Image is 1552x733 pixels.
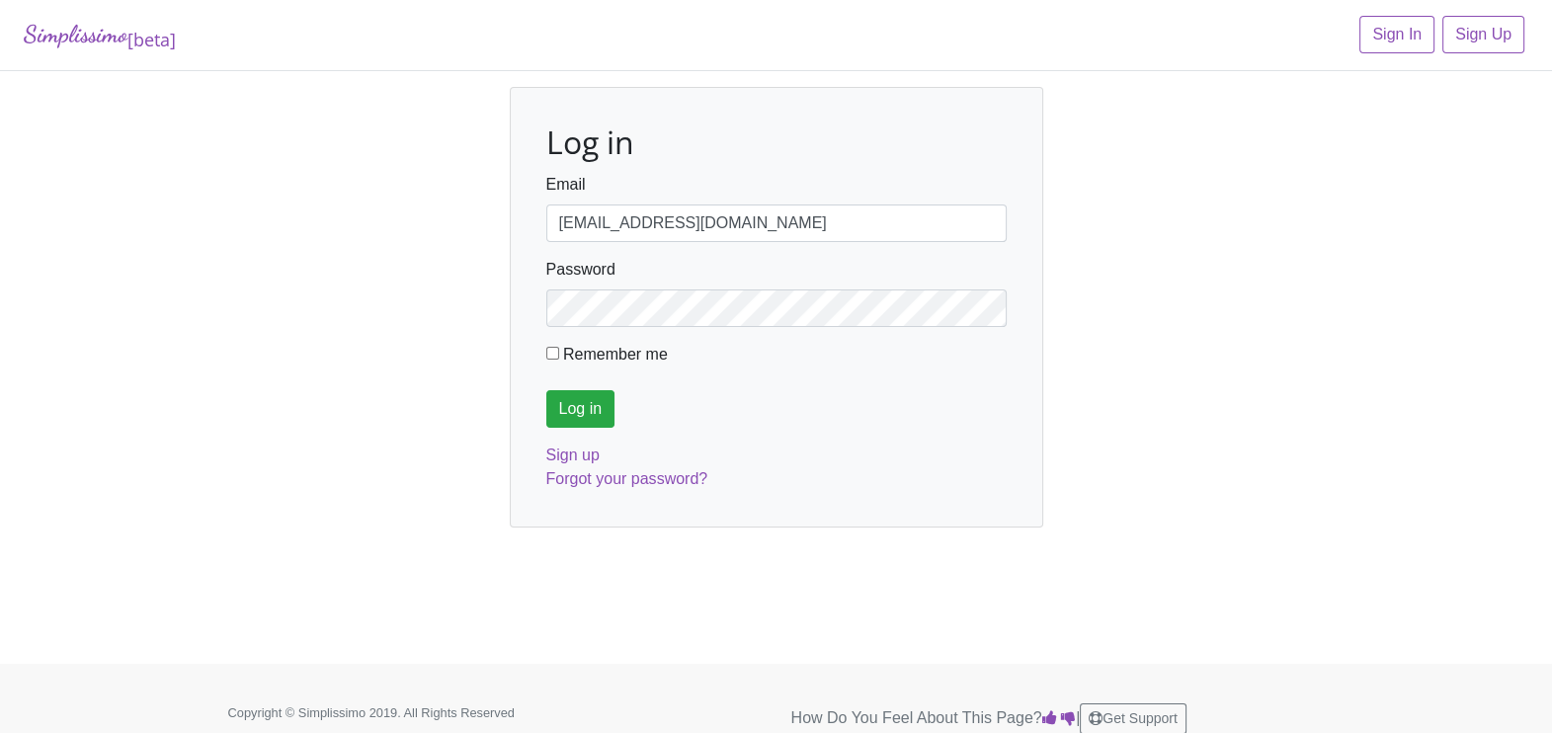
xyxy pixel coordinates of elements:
label: Email [546,173,586,197]
h2: Log in [546,123,1007,161]
sub: [beta] [127,28,176,51]
label: Password [546,258,615,282]
a: Forgot your password? [546,470,708,487]
a: Sign up [546,447,600,463]
a: Sign In [1359,16,1434,53]
p: Copyright © Simplissimo 2019. All Rights Reserved [228,703,574,722]
a: Sign Up [1442,16,1524,53]
input: Log in [546,390,615,428]
label: Remember me [563,343,668,366]
a: Simplissimo[beta] [24,16,176,54]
